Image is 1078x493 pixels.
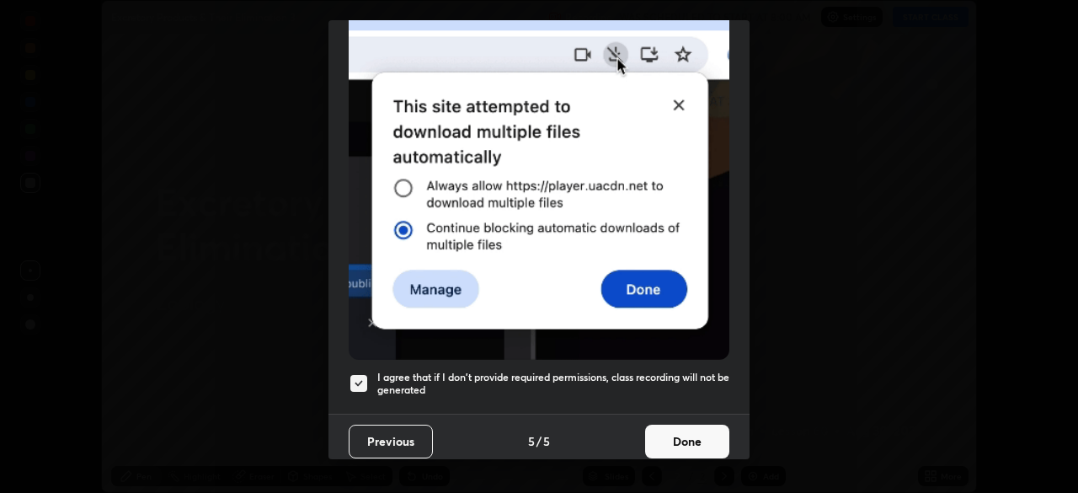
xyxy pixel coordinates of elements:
[377,371,729,397] h5: I agree that if I don't provide required permissions, class recording will not be generated
[528,432,535,450] h4: 5
[349,425,433,458] button: Previous
[645,425,729,458] button: Done
[536,432,542,450] h4: /
[543,432,550,450] h4: 5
